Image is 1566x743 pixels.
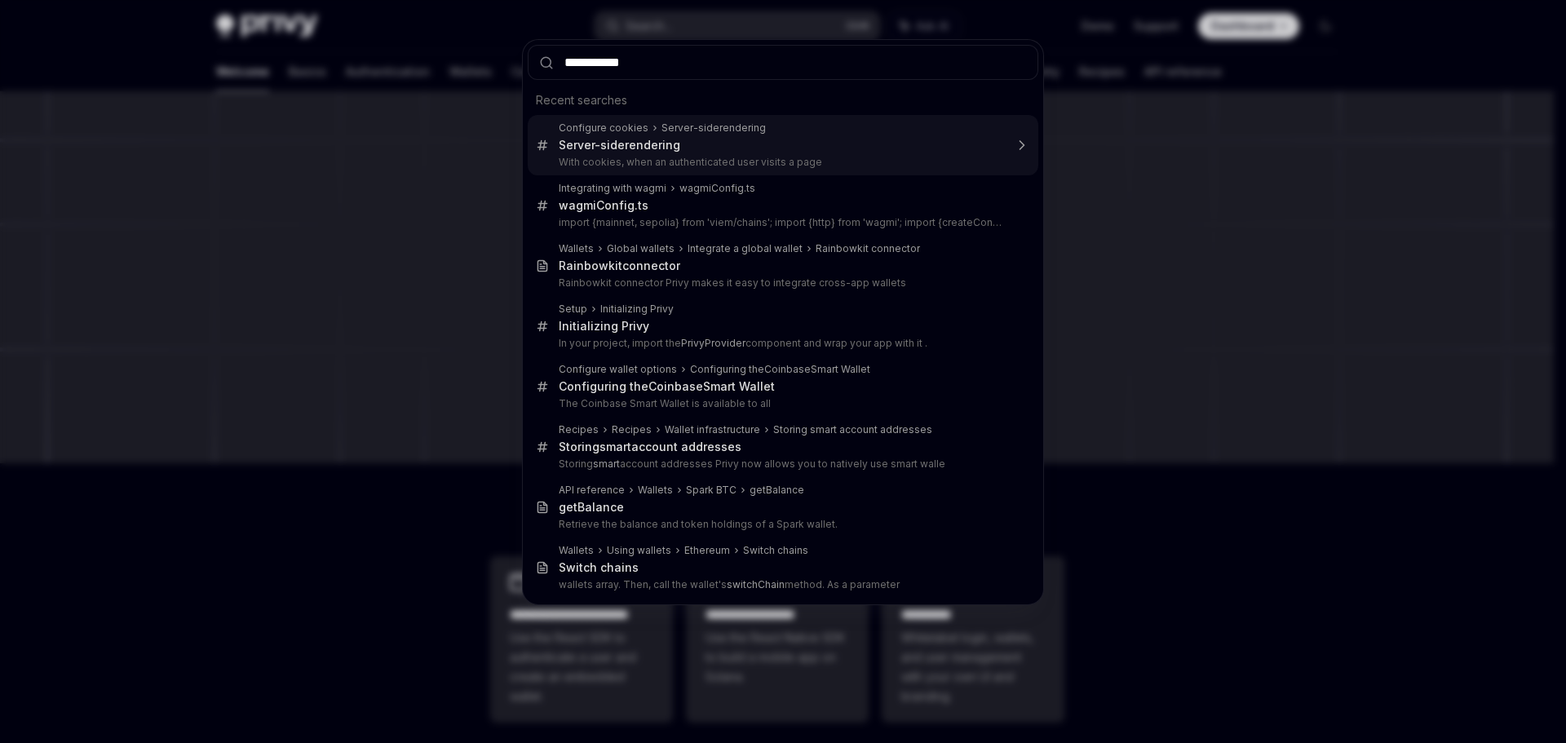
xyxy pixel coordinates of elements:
div: .ts [679,182,755,195]
div: Configuring the Smart Wallet [559,379,775,394]
div: connector [559,259,680,273]
div: .ts [559,198,648,213]
p: Rainbowkit connector Privy makes it easy to integrate cross-app wallets [559,276,1004,290]
span: Recent searches [536,92,627,108]
div: Ethereum [684,544,730,557]
div: Spark BTC [686,484,737,497]
b: Server-side [661,122,719,134]
p: In your project, import the component and wrap your app with it . [559,337,1004,350]
div: Initializing Privy [600,303,674,316]
div: Configure cookies [559,122,648,135]
b: Rainbowkit [559,259,622,272]
div: Wallets [638,484,673,497]
div: Wallet infrastructure [665,423,760,436]
div: Switch chains [743,544,808,557]
b: getBalance [559,500,624,514]
p: import {mainnet, sepolia} from 'viem/chains'; import {http} from 'wagmi'; import {createConfig} fr [559,216,1004,229]
div: Storing account addresses [559,440,741,454]
b: Coinbase [764,363,811,375]
div: Initializing Privy [559,319,649,334]
div: Recipes [612,423,652,436]
div: API reference [559,484,625,497]
div: Integrate a global wallet [688,242,803,255]
div: Switch chains [559,560,639,575]
div: rendering [559,138,680,153]
p: The Coinbase Smart Wallet is available to all [559,397,1004,410]
p: Retrieve the balance and token holdings of a Spark wallet. [559,518,1004,531]
div: Using wallets [607,544,671,557]
div: Recipes [559,423,599,436]
b: smart [593,458,620,470]
b: PrivyProvider [681,337,745,349]
div: Rainbowkit connector [816,242,920,255]
b: Server-side [559,138,625,152]
b: Coinbase [648,379,703,393]
div: Configure wallet options [559,363,677,376]
b: switchChain [727,578,785,590]
div: Wallets [559,242,594,255]
div: Storing smart account addresses [773,423,932,436]
div: Wallets [559,544,594,557]
b: wagmiConfig [559,198,635,212]
p: Storing account addresses Privy now allows you to natively use smart walle [559,458,1004,471]
div: Setup [559,303,587,316]
div: rendering [661,122,766,135]
div: Integrating with wagmi [559,182,666,195]
div: Configuring the Smart Wallet [690,363,870,376]
b: wagmiConfig [679,182,744,194]
p: With cookies, when an authenticated user visits a page [559,156,1004,169]
b: smart [599,440,631,453]
div: getBalance [750,484,804,497]
p: wallets array. Then, call the wallet's method. As a parameter [559,578,1004,591]
div: Global wallets [607,242,675,255]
